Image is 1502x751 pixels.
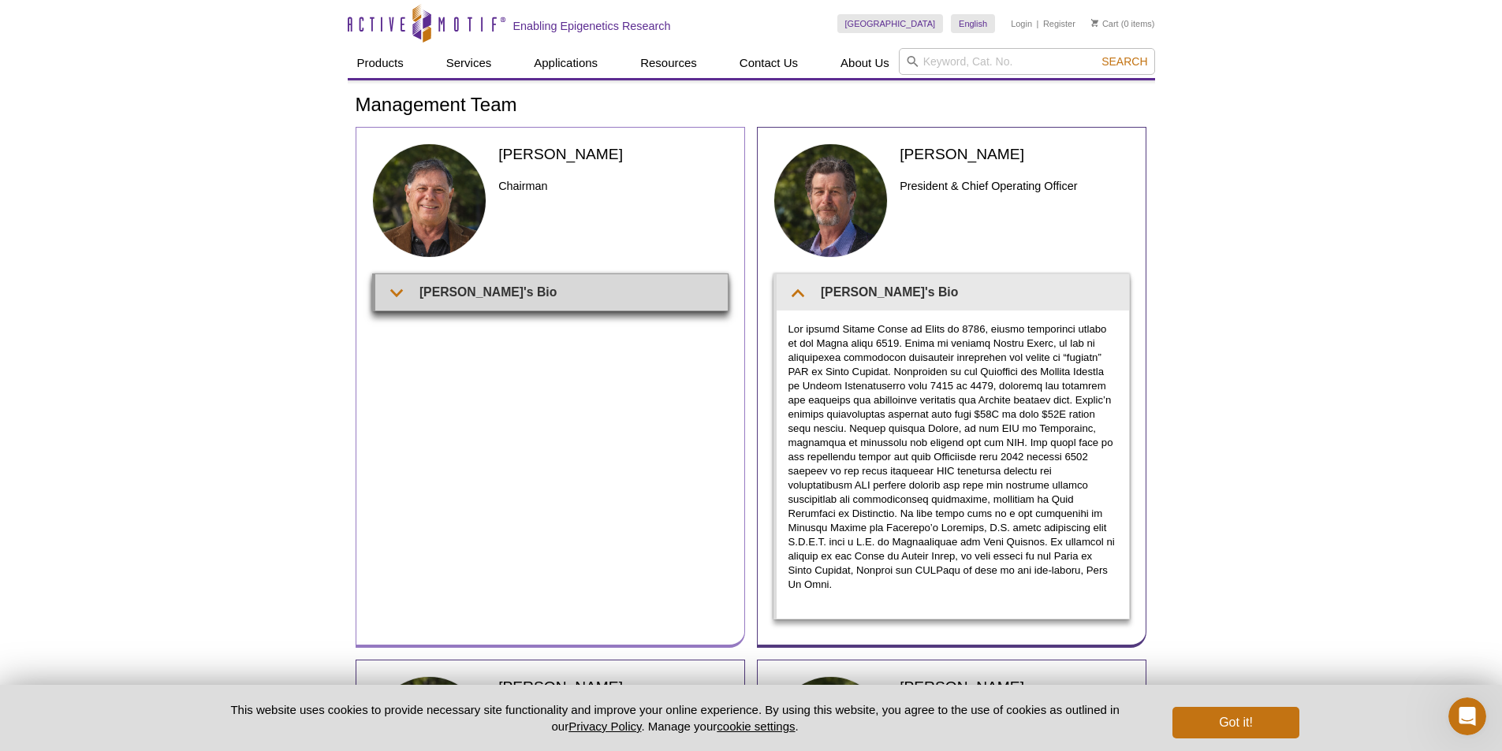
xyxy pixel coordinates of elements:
summary: [PERSON_NAME]'s Bio [375,274,728,310]
h3: President & Chief Operating Officer [900,177,1129,195]
a: [GEOGRAPHIC_DATA] [837,14,944,33]
h3: Chairman [498,177,728,195]
h2: [PERSON_NAME] [498,676,728,697]
p: Lor ipsumd Sitame Conse ad Elits do 8786, eiusmo temporinci utlabo et dol Magna aliqu 6519. Enima... [788,322,1117,592]
button: cookie settings [717,719,795,733]
input: Keyword, Cat. No. [899,48,1155,75]
p: This website uses cookies to provide necessary site functionality and improve your online experie... [203,701,1147,734]
a: Services [437,48,501,78]
a: Privacy Policy [568,719,641,733]
a: About Us [831,48,899,78]
a: Register [1043,18,1075,29]
h2: [PERSON_NAME] [900,676,1129,697]
a: Applications [524,48,607,78]
h2: [PERSON_NAME] [498,143,728,165]
img: Ted DeFrank headshot [773,143,889,258]
a: Contact Us [730,48,807,78]
a: Resources [631,48,706,78]
span: Search [1101,55,1147,68]
a: Cart [1091,18,1119,29]
button: Search [1097,54,1152,69]
img: Joe Fernandez headshot [372,143,487,258]
img: Your Cart [1091,19,1098,27]
li: (0 items) [1091,14,1155,33]
a: Products [348,48,413,78]
iframe: Intercom live chat [1448,697,1486,735]
summary: [PERSON_NAME]'s Bio [777,274,1129,310]
button: Got it! [1172,707,1299,738]
h2: Enabling Epigenetics Research [513,19,671,33]
a: English [951,14,995,33]
h1: Management Team [356,95,1147,117]
li: | [1037,14,1039,33]
h2: [PERSON_NAME] [900,143,1129,165]
a: Login [1011,18,1032,29]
